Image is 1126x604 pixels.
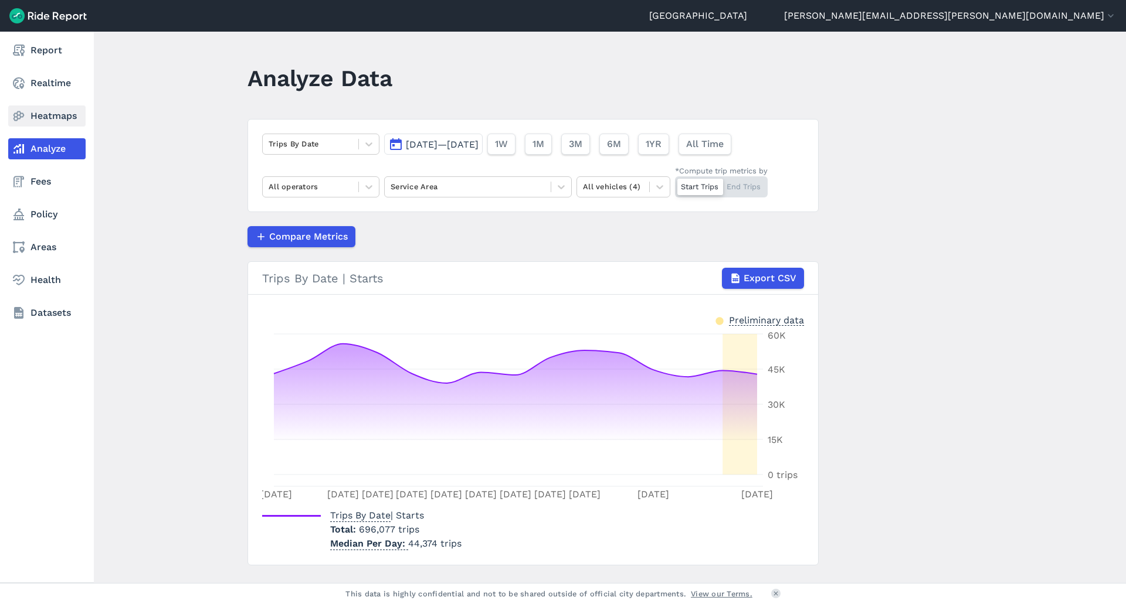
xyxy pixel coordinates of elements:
a: Report [8,40,86,61]
button: Compare Metrics [247,226,355,247]
tspan: 0 trips [768,469,798,480]
a: Datasets [8,302,86,323]
span: 3M [569,137,582,151]
span: | Starts [330,510,424,521]
tspan: [DATE] [569,489,601,500]
tspan: [DATE] [327,489,359,500]
tspan: [DATE] [396,489,428,500]
span: 1W [495,137,508,151]
tspan: 45K [768,364,785,375]
a: Heatmaps [8,105,86,127]
span: [DATE]—[DATE] [406,139,479,150]
a: Fees [8,171,86,192]
a: Health [8,269,86,291]
tspan: 30K [768,399,785,410]
a: Policy [8,204,86,225]
tspan: [DATE] [465,489,497,500]
span: Export CSV [744,271,796,285]
button: 1YR [638,134,669,155]
div: Preliminary data [729,313,804,326]
img: Ride Report [9,8,87,23]
tspan: [DATE] [741,489,773,500]
a: Areas [8,237,86,258]
p: 44,374 trips [330,537,462,551]
h1: Analyze Data [247,62,392,94]
a: [GEOGRAPHIC_DATA] [649,9,747,23]
button: 3M [561,134,590,155]
button: [PERSON_NAME][EMAIL_ADDRESS][PERSON_NAME][DOMAIN_NAME] [784,9,1117,23]
button: 1M [525,134,552,155]
span: All Time [686,137,724,151]
span: Compare Metrics [269,230,348,244]
tspan: [DATE] [362,489,394,500]
a: View our Terms. [691,588,752,599]
a: Analyze [8,138,86,159]
tspan: [DATE] [637,489,669,500]
span: Total [330,524,359,535]
a: Realtime [8,73,86,94]
tspan: 15K [768,434,783,445]
span: Median Per Day [330,534,408,550]
tspan: [DATE] [500,489,531,500]
tspan: 60K [768,330,786,341]
button: [DATE]—[DATE] [384,134,483,155]
div: *Compute trip metrics by [675,165,768,176]
button: Export CSV [722,268,804,289]
span: Trips By Date [330,506,391,522]
button: All Time [679,134,731,155]
tspan: [DATE] [260,489,292,500]
span: 1YR [646,137,662,151]
tspan: [DATE] [534,489,566,500]
tspan: [DATE] [430,489,462,500]
button: 6M [599,134,629,155]
span: 696,077 trips [359,524,419,535]
div: Trips By Date | Starts [262,268,804,289]
span: 1M [533,137,544,151]
span: 6M [607,137,621,151]
button: 1W [487,134,515,155]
